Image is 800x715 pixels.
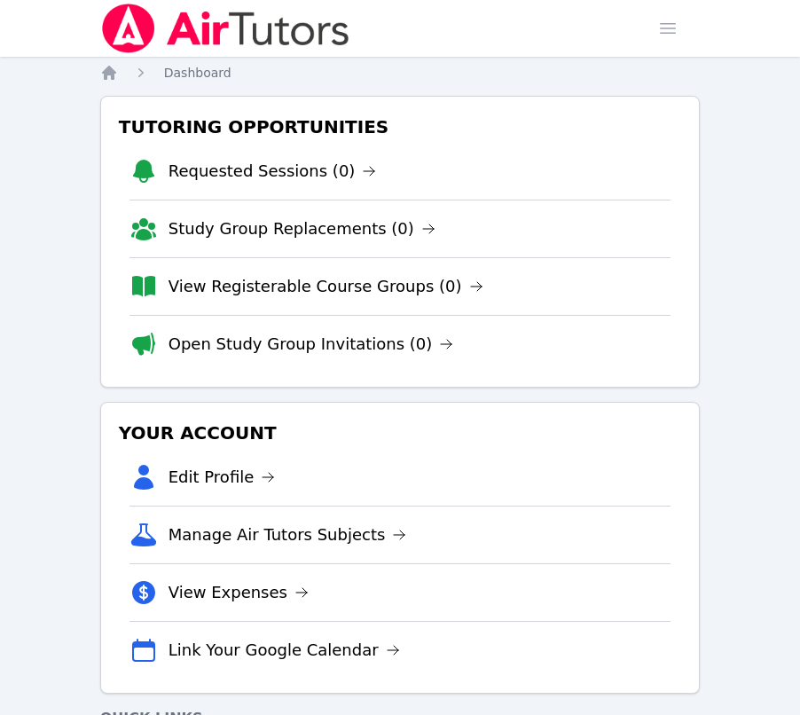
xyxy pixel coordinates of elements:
[100,64,701,82] nav: Breadcrumb
[169,638,400,663] a: Link Your Google Calendar
[115,111,686,143] h3: Tutoring Opportunities
[164,66,231,80] span: Dashboard
[169,580,309,605] a: View Expenses
[169,159,377,184] a: Requested Sessions (0)
[100,4,351,53] img: Air Tutors
[115,417,686,449] h3: Your Account
[169,216,435,241] a: Study Group Replacements (0)
[169,522,407,547] a: Manage Air Tutors Subjects
[169,465,276,490] a: Edit Profile
[164,64,231,82] a: Dashboard
[169,332,454,357] a: Open Study Group Invitations (0)
[169,274,483,299] a: View Registerable Course Groups (0)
